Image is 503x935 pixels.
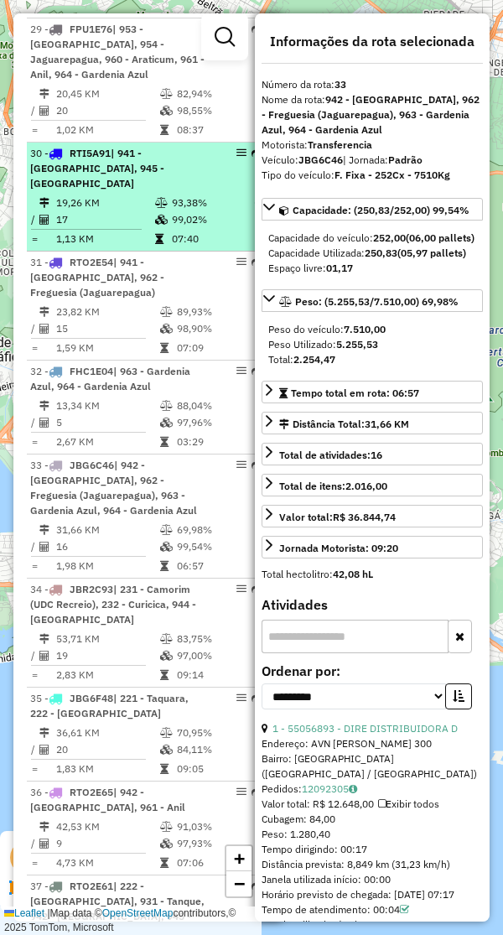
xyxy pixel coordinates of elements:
[262,597,483,613] h4: Atividades
[262,153,483,168] div: Veículo:
[39,728,49,738] i: Distância Total
[262,842,483,857] div: Tempo dirigindo: 00:17
[236,584,246,594] em: Opções
[55,231,154,247] td: 1,13 KM
[226,871,251,896] a: Zoom out
[55,122,159,138] td: 1,02 KM
[262,138,483,153] div: Motorista:
[176,304,261,320] td: 89,93%
[445,683,472,709] button: Ordem crescente
[30,692,189,719] span: 35 -
[262,315,483,374] div: Peso: (5.255,53/7.510,00) 69,98%
[176,854,261,871] td: 07:06
[262,168,483,183] div: Tipo do veículo:
[160,561,169,571] i: Tempo total em rota
[176,835,261,852] td: 97,93%
[176,558,261,574] td: 06:57
[262,505,483,527] a: Valor total:R$ 36.844,74
[55,725,159,741] td: 36,61 KM
[334,169,450,181] strong: F. Fixa - 252Cx - 7510Kg
[39,822,49,832] i: Distância Total
[262,474,483,496] a: Total de itens:2.016,00
[176,122,261,138] td: 08:37
[293,204,469,216] span: Capacidade: (250,83/252,00) 99,54%
[262,92,483,138] div: Nome da rota:
[291,387,419,399] span: Tempo total em rota: 06:57
[176,340,261,356] td: 07:09
[251,148,262,158] em: Rota exportada
[30,256,164,299] span: | 941 - [GEOGRAPHIC_DATA], 962 - Freguesia (Jaguarepagua)
[55,835,159,852] td: 9
[160,401,173,411] i: % de utilização do peso
[70,365,113,377] span: FHC1E04
[30,340,39,356] td: =
[55,761,159,777] td: 1,83 KM
[160,324,173,334] i: % de utilização da cubagem
[30,102,39,119] td: /
[308,138,372,151] strong: Transferencia
[160,651,173,661] i: % de utilização da cubagem
[268,337,476,352] div: Peso Utilizado:
[30,583,196,626] span: 34 -
[30,231,39,247] td: =
[176,320,261,337] td: 98,90%
[262,917,483,932] div: Janela utilizada término: 23:59
[295,295,459,308] span: Peso: (5.255,53/7.510,00) 69,98%
[30,583,196,626] span: | 231 - Camorim (UDC Recreio), 232 - Curicica, 944 - [GEOGRAPHIC_DATA]
[155,198,168,208] i: % de utilização do peso
[262,812,483,827] div: Cubagem: 84,00
[262,902,483,917] div: Tempo de atendimento: 00:04
[160,542,173,552] i: % de utilização da cubagem
[160,728,173,738] i: % de utilização do peso
[336,338,378,351] strong: 5.255,53
[262,77,483,92] div: Número da rota:
[365,247,397,259] strong: 250,83
[70,147,111,159] span: RTI5A91
[236,148,246,158] em: Opções
[30,320,39,337] td: /
[176,102,261,119] td: 98,55%
[406,231,474,244] strong: (06,00 pallets)
[30,23,205,81] span: | 953 - [GEOGRAPHIC_DATA], 954 - Jaguarepagua, 960 - Araticum, 961 - Anil, 964 - Gardenia Azul
[293,353,335,366] strong: 2.254,47
[262,93,480,136] strong: 942 - [GEOGRAPHIC_DATA], 962 - Freguesia (Jaguarepagua), 963 - Gardenia Azul, 964 - Gardenia Azul
[334,78,346,91] strong: 33
[262,381,483,403] a: Tempo total em rota: 06:57
[55,434,159,450] td: 2,67 KM
[160,670,169,680] i: Tempo total em rota
[70,23,112,35] span: FPU1E76
[70,880,113,892] span: RTO2E61
[30,761,39,777] td: =
[30,122,39,138] td: =
[344,323,386,335] strong: 7.510,00
[55,195,154,211] td: 19,26 KM
[70,459,114,471] span: JBG6C46
[70,692,113,704] span: JBG6F48
[251,693,262,703] em: Rota exportada
[30,414,39,431] td: /
[262,661,483,681] label: Ordenar por:
[30,741,39,758] td: /
[55,667,159,683] td: 2,83 KM
[55,397,159,414] td: 13,34 KM
[262,751,483,782] div: Bairro: [GEOGRAPHIC_DATA] ([GEOGRAPHIC_DATA] / [GEOGRAPHIC_DATA])
[55,414,159,431] td: 5
[176,86,261,102] td: 82,94%
[39,542,49,552] i: Total de Atividades
[176,818,261,835] td: 91,03%
[176,647,261,664] td: 97,00%
[268,323,386,335] span: Peso do veículo:
[39,745,49,755] i: Total de Atividades
[55,558,159,574] td: 1,98 KM
[70,786,113,798] span: RTO2E65
[326,262,353,274] strong: 01,17
[4,907,44,919] a: Leaflet
[30,459,197,517] span: 33 -
[176,397,261,414] td: 88,04%
[39,401,49,411] i: Distância Total
[55,647,159,664] td: 19
[176,414,261,431] td: 97,96%
[388,153,423,166] strong: Padrão
[155,215,168,225] i: % de utilização da cubagem
[176,761,261,777] td: 09:05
